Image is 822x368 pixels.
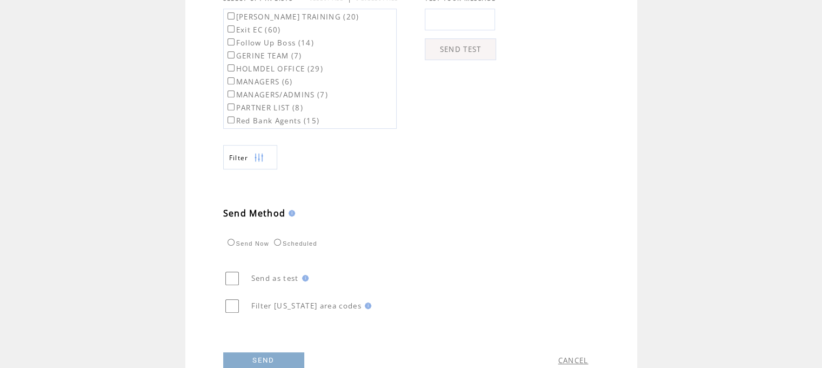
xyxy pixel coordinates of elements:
[225,116,320,126] label: Red Bank Agents (15)
[285,210,295,216] img: help.gif
[362,303,371,309] img: help.gif
[225,64,323,74] label: HOLMDEL OFFICE (29)
[228,12,235,19] input: [PERSON_NAME] TRAINING (20)
[425,38,496,60] a: SEND TEST
[223,207,286,219] span: Send Method
[225,103,303,113] label: PARTNER LIST (8)
[251,301,362,311] span: Filter [US_STATE] area codes
[225,51,302,61] label: GERINE TEAM (7)
[228,64,235,71] input: HOLMDEL OFFICE (29)
[225,77,293,87] label: MANAGERS (6)
[228,51,235,58] input: GERINE TEAM (7)
[558,356,589,365] a: CANCEL
[251,273,299,283] span: Send as test
[229,153,249,162] span: Show filters
[271,240,317,247] label: Scheduled
[225,90,328,100] label: MANAGERS/ADMINS (7)
[228,25,235,32] input: Exit EC (60)
[228,103,235,110] input: PARTNER LIST (8)
[228,38,235,45] input: Follow Up Boss (14)
[225,38,314,48] label: Follow Up Boss (14)
[254,146,264,170] img: filters.png
[225,25,281,35] label: Exit EC (60)
[228,116,235,123] input: Red Bank Agents (15)
[228,77,235,84] input: MANAGERS (6)
[274,239,281,246] input: Scheduled
[299,275,309,281] img: help.gif
[228,239,235,246] input: Send Now
[225,240,269,247] label: Send Now
[228,90,235,97] input: MANAGERS/ADMINS (7)
[225,12,359,22] label: [PERSON_NAME] TRAINING (20)
[223,145,277,169] a: Filter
